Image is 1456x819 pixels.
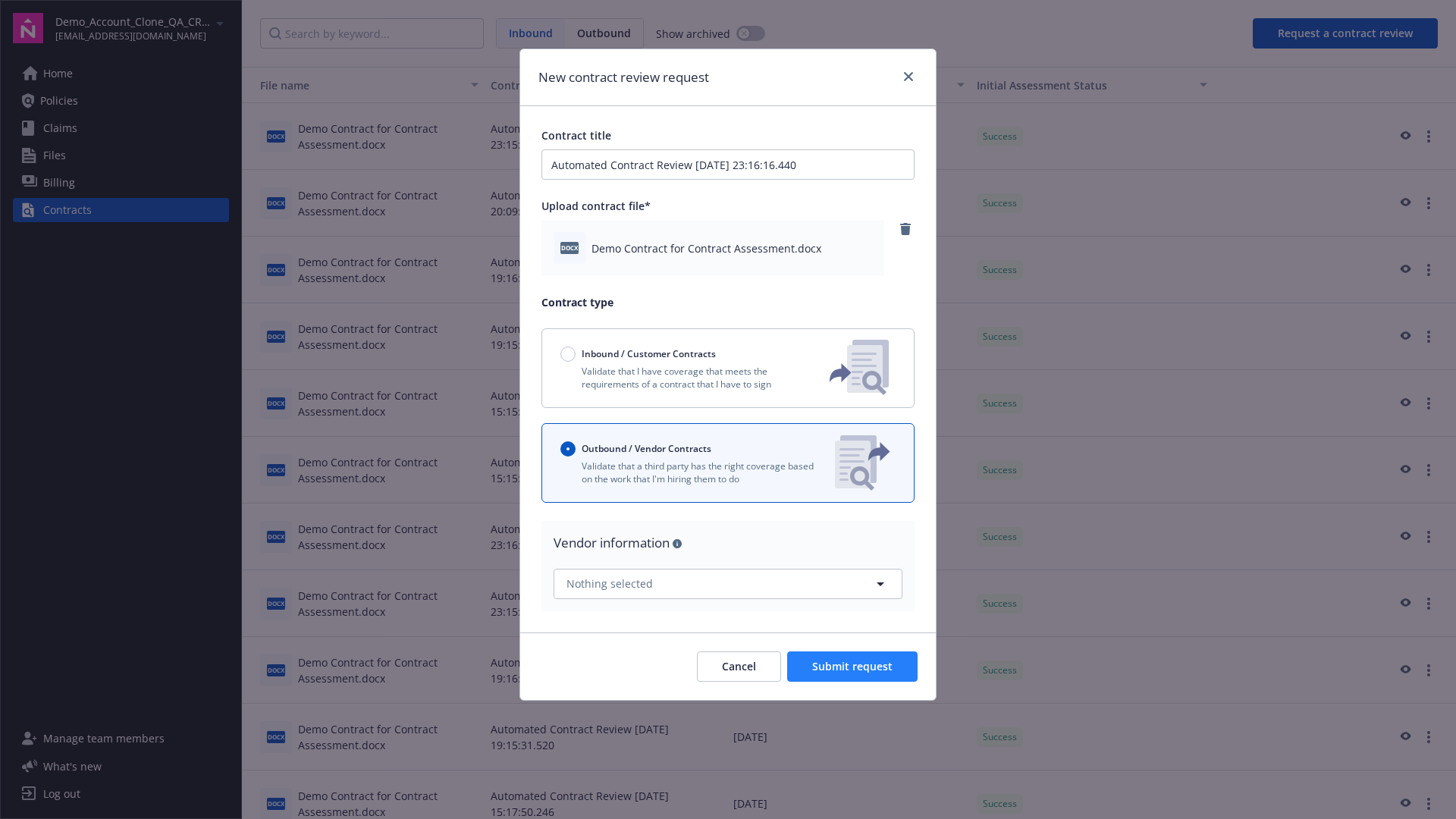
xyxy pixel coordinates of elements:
p: Validate that I have coverage that meets the requirements of a contract that I have to sign [560,365,805,391]
button: Submit request [787,651,918,682]
p: Validate that a third party has the right coverage based on the work that I'm hiring them to do [560,460,823,485]
input: Enter a title for this contract [541,149,915,180]
span: Upload contract file* [541,199,651,213]
span: Inbound / Customer Contracts [582,347,716,360]
p: Contract type [541,294,915,310]
div: Vendor information [554,533,902,553]
h1: New contract review request [538,67,709,87]
a: remove [896,220,915,238]
button: Cancel [697,651,781,682]
a: close [899,67,918,86]
input: Inbound / Customer Contracts [560,347,576,362]
span: Outbound / Vendor Contracts [582,442,711,455]
span: docx [560,242,579,253]
button: Outbound / Vendor ContractsValidate that a third party has the right coverage based on the work t... [541,423,915,503]
span: Demo Contract for Contract Assessment.docx [591,240,821,256]
button: Nothing selected [554,569,902,599]
span: Contract title [541,128,611,143]
span: Cancel [722,659,756,673]
button: Inbound / Customer ContractsValidate that I have coverage that meets the requirements of a contra... [541,328,915,408]
span: Nothing selected [566,576,653,591]
input: Outbound / Vendor Contracts [560,441,576,457]
span: Submit request [812,659,893,673]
